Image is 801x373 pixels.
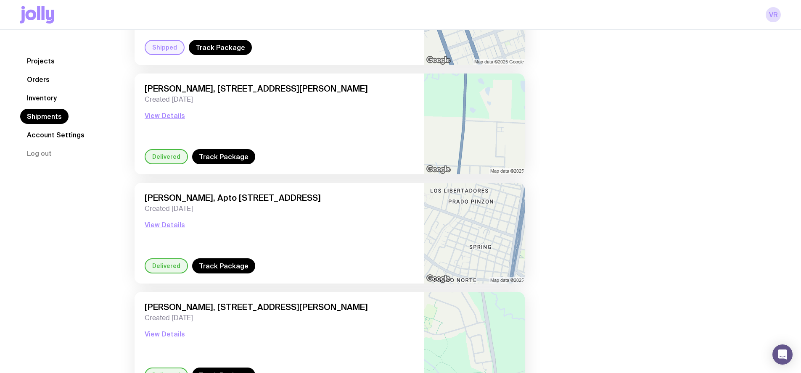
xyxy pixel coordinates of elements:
div: Open Intercom Messenger [772,344,793,365]
a: VR [766,7,781,22]
div: Delivered [145,149,188,164]
span: Created [DATE] [145,205,414,213]
div: Delivered [145,258,188,273]
img: staticmap [424,74,525,174]
button: Log out [20,146,58,161]
a: Orders [20,72,56,87]
a: Shipments [20,109,69,124]
button: View Details [145,220,185,230]
div: Shipped [145,40,185,55]
a: Track Package [192,258,255,273]
a: Track Package [189,40,252,55]
span: [PERSON_NAME], [STREET_ADDRESS][PERSON_NAME] [145,84,414,94]
a: Inventory [20,90,63,105]
button: View Details [145,110,185,121]
a: Projects [20,53,61,68]
img: staticmap [424,183,525,284]
span: [PERSON_NAME], Apto [STREET_ADDRESS] [145,193,414,203]
a: Account Settings [20,127,91,142]
span: [PERSON_NAME], [STREET_ADDRESS][PERSON_NAME] [145,302,414,312]
button: View Details [145,329,185,339]
span: Created [DATE] [145,95,414,104]
a: Track Package [192,149,255,164]
span: Created [DATE] [145,314,414,322]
